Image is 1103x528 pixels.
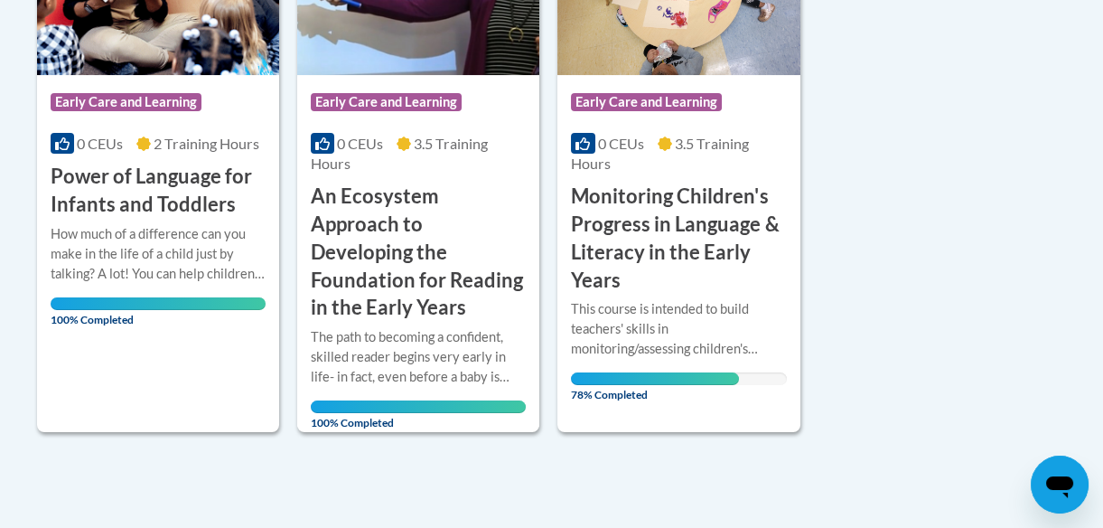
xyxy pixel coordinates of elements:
iframe: Button to launch messaging window [1031,456,1089,514]
h3: Monitoring Children's Progress in Language & Literacy in the Early Years [571,183,786,294]
div: Your progress [571,372,739,385]
div: Your progress [311,401,526,413]
div: How much of a difference can you make in the life of a child just by talking? A lot! You can help... [51,224,266,284]
span: 78% Completed [571,372,739,401]
span: Early Care and Learning [571,93,722,111]
div: The path to becoming a confident, skilled reader begins very early in life- in fact, even before ... [311,327,526,387]
h3: Power of Language for Infants and Toddlers [51,163,266,219]
span: 100% Completed [311,401,526,429]
span: 0 CEUs [598,135,644,152]
span: 0 CEUs [77,135,123,152]
span: 2 Training Hours [154,135,259,152]
span: 0 CEUs [337,135,383,152]
span: 100% Completed [51,297,266,326]
span: Early Care and Learning [51,93,201,111]
div: Your progress [51,297,266,310]
div: This course is intended to build teachers' skills in monitoring/assessing children's developmenta... [571,299,786,359]
span: Early Care and Learning [311,93,462,111]
h3: An Ecosystem Approach to Developing the Foundation for Reading in the Early Years [311,183,526,322]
